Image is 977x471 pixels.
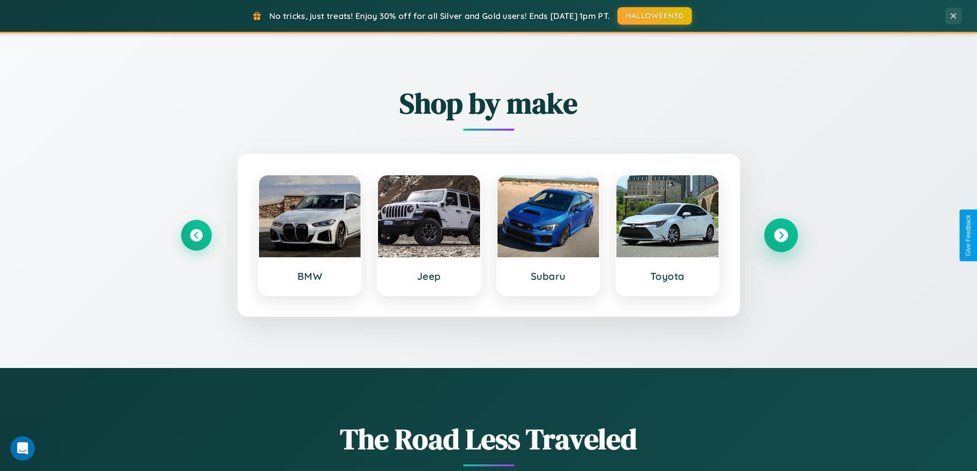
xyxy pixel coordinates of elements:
button: HALLOWEEN30 [617,7,692,25]
h2: Shop by make [181,84,796,123]
h3: BMW [269,270,351,282]
div: Give Feedback [965,215,972,256]
iframe: Intercom live chat [10,436,35,461]
h3: Jeep [388,270,470,282]
h1: The Road Less Traveled [181,419,796,459]
h3: Toyota [627,270,708,282]
span: No tricks, just treats! Enjoy 30% off for all Silver and Gold users! Ends [DATE] 1pm PT. [269,11,610,21]
h3: Subaru [508,270,589,282]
